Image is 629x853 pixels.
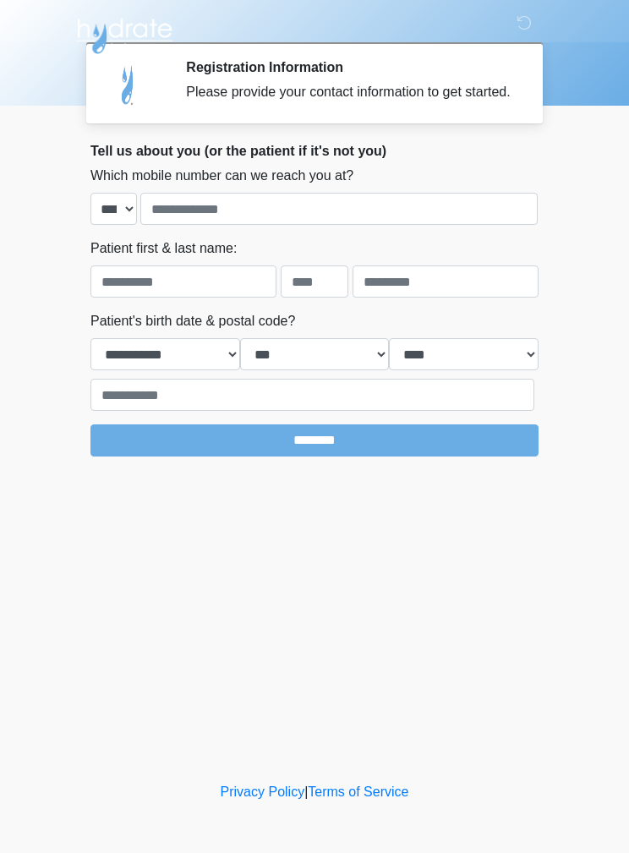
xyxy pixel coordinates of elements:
h2: Tell us about you (or the patient if it's not you) [90,143,539,159]
label: Which mobile number can we reach you at? [90,166,353,186]
a: Privacy Policy [221,785,305,799]
div: Please provide your contact information to get started. [186,82,513,102]
a: | [304,785,308,799]
img: Hydrate IV Bar - Flagstaff Logo [74,13,175,55]
label: Patient first & last name: [90,238,237,259]
a: Terms of Service [308,785,408,799]
label: Patient's birth date & postal code? [90,311,295,331]
img: Agent Avatar [103,59,154,110]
